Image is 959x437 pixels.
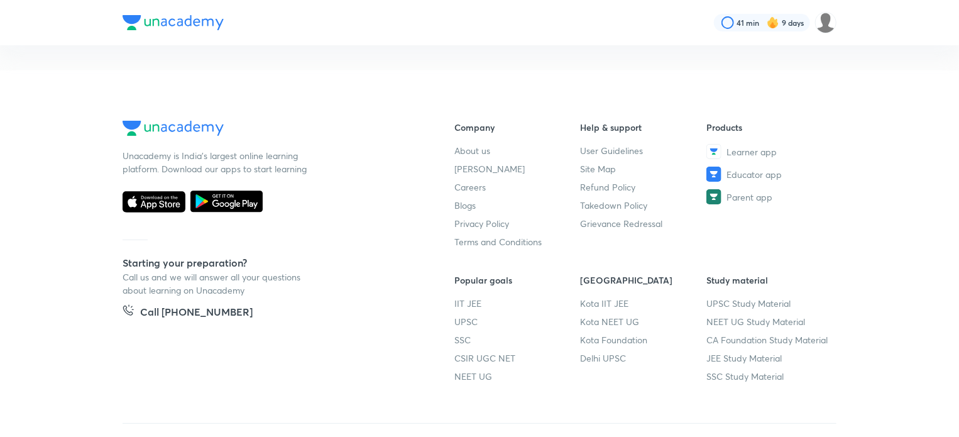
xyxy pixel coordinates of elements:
[454,199,581,212] a: Blogs
[581,333,707,346] a: Kota Foundation
[581,162,707,175] a: Site Map
[454,315,581,328] a: UPSC
[123,121,414,139] a: Company Logo
[454,351,581,365] a: CSIR UGC NET
[581,274,707,287] h6: [GEOGRAPHIC_DATA]
[454,297,581,310] a: IIT JEE
[581,315,707,328] a: Kota NEET UG
[706,274,833,287] h6: Study material
[815,12,836,33] img: Sumaiyah Hyder
[454,121,581,134] h6: Company
[706,144,833,159] a: Learner app
[454,144,581,157] a: About us
[767,16,779,29] img: streak
[706,333,833,346] a: CA Foundation Study Material
[581,217,707,230] a: Grievance Redressal
[581,297,707,310] a: Kota IIT JEE
[581,180,707,194] a: Refund Policy
[581,199,707,212] a: Takedown Policy
[726,191,772,204] span: Parent app
[454,274,581,287] h6: Popular goals
[726,168,782,181] span: Educator app
[123,255,414,270] h5: Starting your preparation?
[706,351,833,365] a: JEE Study Material
[454,162,581,175] a: [PERSON_NAME]
[454,180,486,194] span: Careers
[454,180,581,194] a: Careers
[726,145,777,158] span: Learner app
[706,167,721,182] img: Educator app
[123,149,311,175] p: Unacademy is India’s largest online learning platform. Download our apps to start learning
[123,121,224,136] img: Company Logo
[123,15,224,30] img: Company Logo
[581,144,707,157] a: User Guidelines
[706,189,833,204] a: Parent app
[706,370,833,383] a: SSC Study Material
[123,270,311,297] p: Call us and we will answer all your questions about learning on Unacademy
[454,235,581,248] a: Terms and Conditions
[706,315,833,328] a: NEET UG Study Material
[123,304,253,322] a: Call [PHONE_NUMBER]
[454,217,581,230] a: Privacy Policy
[581,121,707,134] h6: Help & support
[706,167,833,182] a: Educator app
[706,297,833,310] a: UPSC Study Material
[581,351,707,365] a: Delhi UPSC
[140,304,253,322] h5: Call [PHONE_NUMBER]
[706,189,721,204] img: Parent app
[706,144,721,159] img: Learner app
[706,121,833,134] h6: Products
[454,370,581,383] a: NEET UG
[454,333,581,346] a: SSC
